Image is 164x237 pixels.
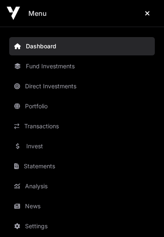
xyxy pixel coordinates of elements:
a: Transactions [9,117,155,135]
button: Close [137,5,157,22]
iframe: Chat Widget [122,197,164,237]
a: Invest [9,137,155,155]
h2: Menu [28,8,47,18]
a: Statements [9,157,155,175]
a: Portfolio [9,97,155,115]
a: News [9,197,155,215]
a: Settings [9,217,155,235]
a: Direct Investments [9,77,155,95]
a: Fund Investments [9,57,155,75]
a: Dashboard [9,37,155,55]
img: Icehouse Ventures Logo [7,7,20,20]
a: Analysis [9,177,155,195]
